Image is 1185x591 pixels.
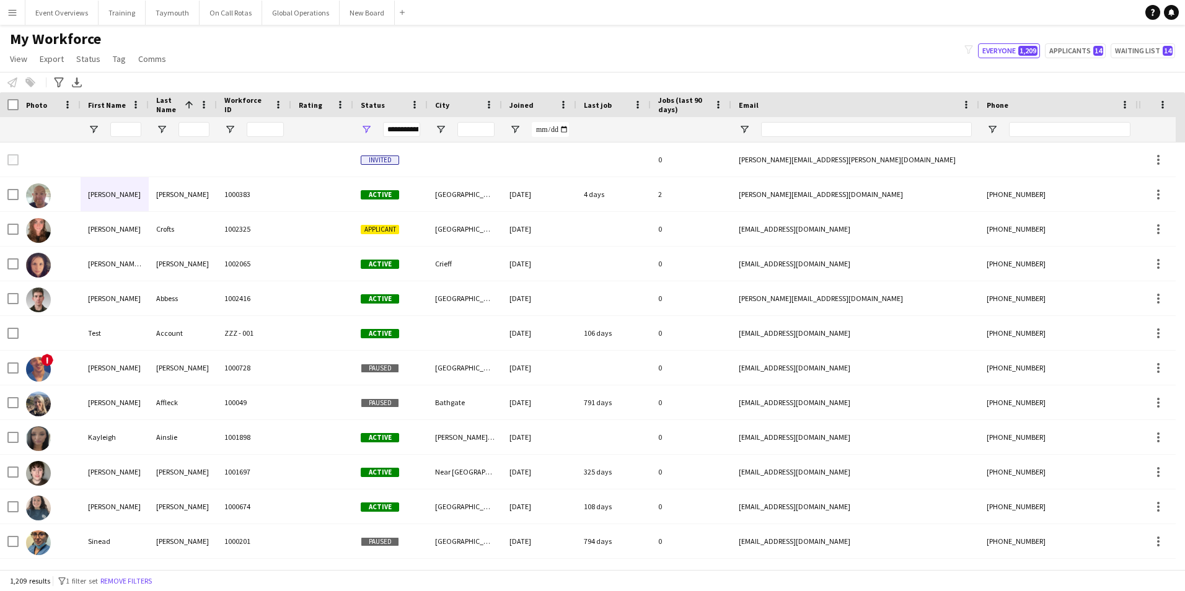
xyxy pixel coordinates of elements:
div: [DATE] [502,281,576,315]
div: [GEOGRAPHIC_DATA] [428,489,502,523]
span: Rating [299,100,322,110]
button: Everyone1,209 [978,43,1040,58]
div: 0 [651,455,731,489]
img: Sinead Aitken [26,530,51,555]
div: [PERSON_NAME][EMAIL_ADDRESS][PERSON_NAME][DOMAIN_NAME] [731,142,979,177]
div: [PHONE_NUMBER] [979,351,1138,385]
div: [EMAIL_ADDRESS][DOMAIN_NAME] [731,316,979,350]
app-action-btn: Export XLSX [69,75,84,90]
div: [PHONE_NUMBER] [979,212,1138,246]
button: Event Overviews [25,1,99,25]
span: Joined [509,100,534,110]
input: First Name Filter Input [110,122,141,137]
div: [DATE] [502,177,576,211]
div: [PERSON_NAME] [81,212,149,246]
button: Training [99,1,146,25]
div: [EMAIL_ADDRESS][DOMAIN_NAME] [731,489,979,523]
div: [GEOGRAPHIC_DATA] [428,351,502,385]
div: 0 [651,281,731,315]
div: [GEOGRAPHIC_DATA] [428,281,502,315]
button: Open Filter Menu [88,124,99,135]
div: 0 [651,212,731,246]
div: 1000201 [217,524,291,558]
div: 1001898 [217,420,291,454]
div: [PERSON_NAME] [149,247,217,281]
span: Workforce ID [224,95,269,114]
div: 106 days [576,316,651,350]
div: [EMAIL_ADDRESS][DOMAIN_NAME] [731,420,979,454]
div: [PERSON_NAME] [149,351,217,385]
div: Sinead [81,524,149,558]
div: [DATE] [502,524,576,558]
div: 1002325 [217,212,291,246]
div: Bathgate [428,385,502,419]
div: [PERSON_NAME] [149,489,217,523]
button: New Board [340,1,395,25]
span: City [435,100,449,110]
div: [PERSON_NAME] [149,524,217,558]
div: 100049 [217,385,291,419]
span: Active [361,294,399,304]
span: Tag [113,53,126,64]
div: Crieff [428,247,502,281]
span: Active [361,329,399,338]
div: 1001697 [217,455,291,489]
button: Global Operations [262,1,340,25]
input: Joined Filter Input [532,122,569,137]
img: Megan Aitken [26,496,51,520]
div: [PHONE_NUMBER] [979,455,1138,489]
button: Open Filter Menu [156,124,167,135]
div: [GEOGRAPHIC_DATA] [428,177,502,211]
div: Test [81,316,149,350]
span: 14 [1093,46,1103,56]
div: [DATE] [502,489,576,523]
button: Open Filter Menu [509,124,521,135]
img: Mike Adamson [26,357,51,382]
div: Crofts [149,212,217,246]
div: [DATE] [502,351,576,385]
div: Abbess [149,281,217,315]
div: [PHONE_NUMBER] [979,247,1138,281]
span: Active [361,190,399,199]
span: Last job [584,100,612,110]
span: 1 filter set [66,576,98,585]
div: [EMAIL_ADDRESS][DOMAIN_NAME] [731,455,979,489]
div: 0 [651,316,731,350]
a: View [5,51,32,67]
span: Phone [987,100,1008,110]
span: ! [41,354,53,366]
div: [PHONE_NUMBER] [979,385,1138,419]
div: [PHONE_NUMBER] [979,177,1138,211]
div: [PERSON_NAME] [81,385,149,419]
div: [PERSON_NAME] [81,177,149,211]
button: Taymouth [146,1,200,25]
div: 1000728 [217,351,291,385]
span: Email [739,100,759,110]
div: [EMAIL_ADDRESS][DOMAIN_NAME] [731,212,979,246]
app-action-btn: Advanced filters [51,75,66,90]
span: Jobs (last 90 days) [658,95,709,114]
button: Open Filter Menu [987,124,998,135]
span: Export [40,53,64,64]
div: 108 days [576,489,651,523]
a: Tag [108,51,131,67]
div: 794 days [576,524,651,558]
span: Status [361,100,385,110]
span: 1,209 [1018,46,1037,56]
input: City Filter Input [457,122,495,137]
div: 791 days [576,385,651,419]
div: 2 [651,177,731,211]
a: Status [71,51,105,67]
div: 0 [651,142,731,177]
span: My Workforce [10,30,101,48]
button: Remove filters [98,574,154,588]
div: Kayleigh [81,420,149,454]
div: [DATE] [502,385,576,419]
div: [PHONE_NUMBER] [979,524,1138,558]
span: First Name [88,100,126,110]
div: [EMAIL_ADDRESS][DOMAIN_NAME] [731,351,979,385]
div: 1000383 [217,177,291,211]
div: [PHONE_NUMBER] [979,420,1138,454]
img: George Bain [26,183,51,208]
div: [PERSON_NAME] Stoirm [PERSON_NAME] [81,247,149,281]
